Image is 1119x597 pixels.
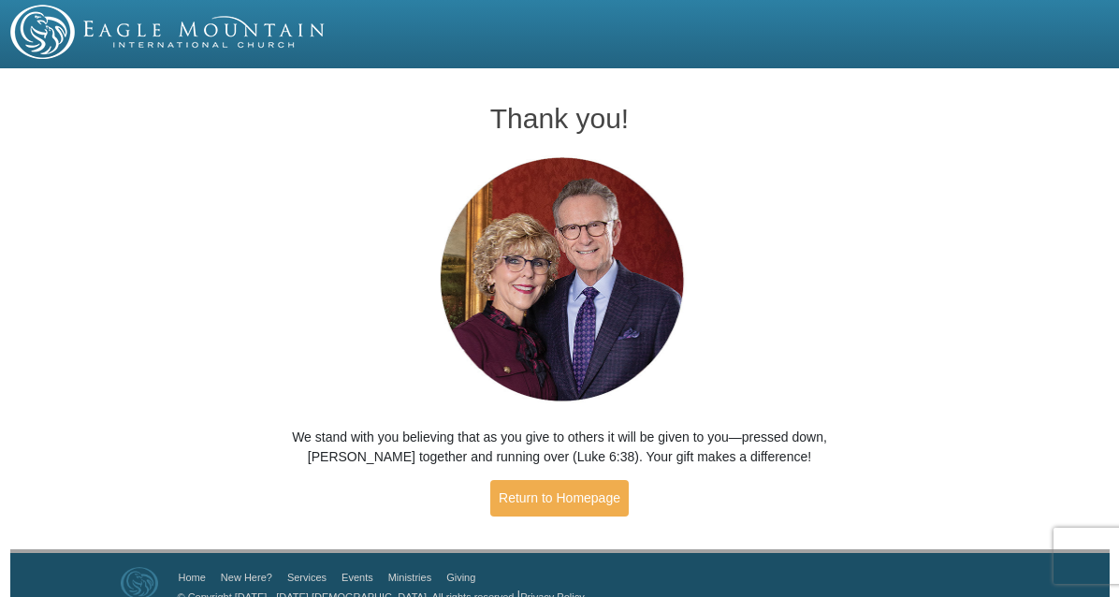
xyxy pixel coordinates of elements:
a: New Here? [221,572,272,583]
img: Pastors George and Terri Pearsons [422,152,698,409]
a: Return to Homepage [490,480,629,517]
img: EMIC [10,5,327,59]
a: Home [179,572,206,583]
a: Ministries [388,572,431,583]
a: Events [342,572,373,583]
p: We stand with you believing that as you give to others it will be given to you—pressed down, [PER... [290,428,830,467]
a: Services [287,572,327,583]
h1: Thank you! [290,103,830,134]
a: Giving [446,572,475,583]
